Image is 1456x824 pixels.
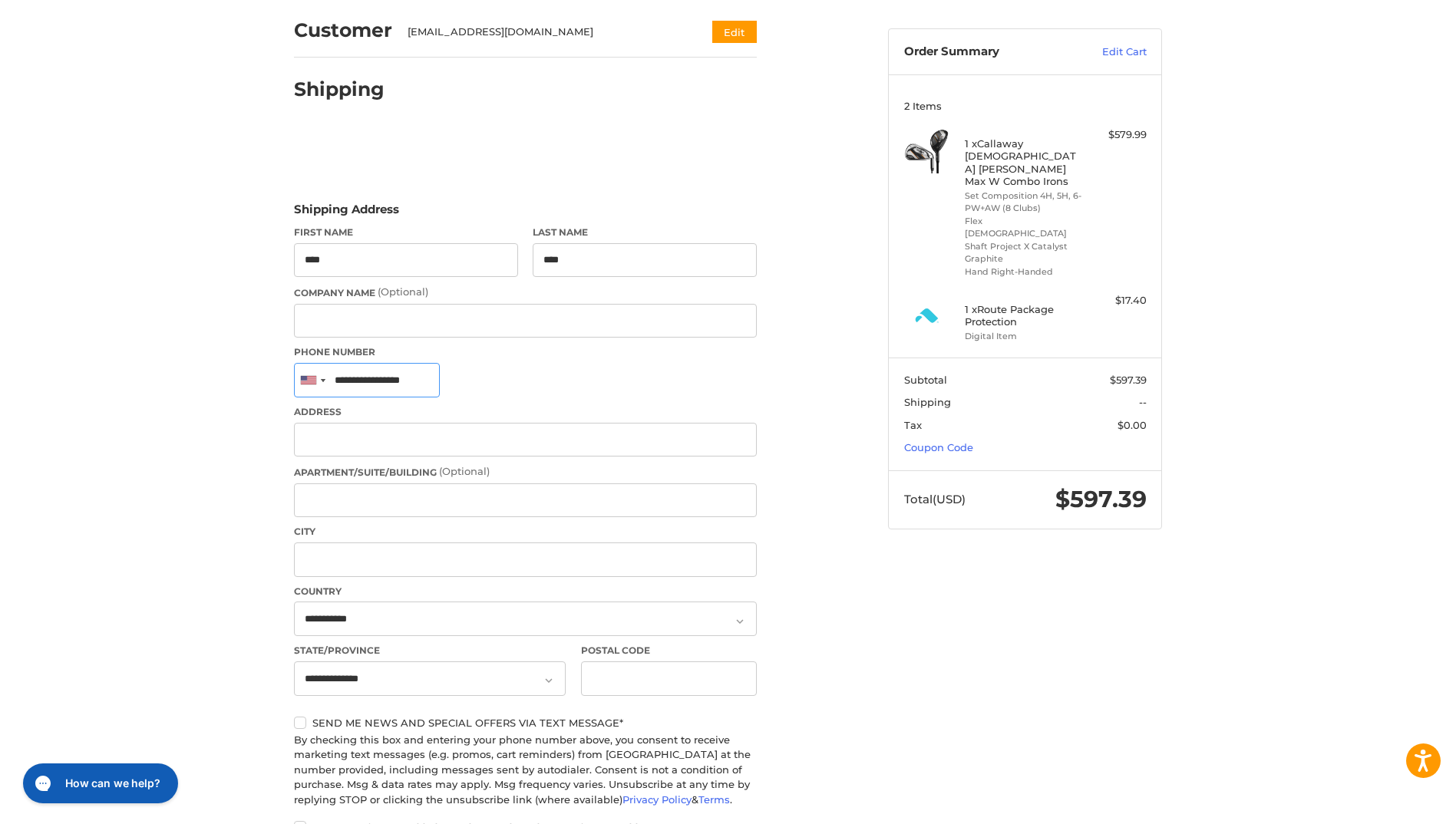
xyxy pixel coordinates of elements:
[294,464,757,480] label: Apartment/Suite/Building
[965,265,1082,279] li: Hand Right-Handed
[294,285,757,300] label: Company Name
[904,492,966,506] span: Total (USD)
[294,18,392,42] h2: Customer
[1118,419,1147,431] span: $0.00
[1110,374,1147,386] span: $597.39
[1086,127,1147,143] div: $579.99
[533,226,757,239] label: Last Name
[965,190,1082,215] li: Set Composition 4H, 5H, 6-PW+AW (8 Clubs)
[965,330,1082,343] li: Digital Item
[294,525,757,539] label: City
[294,733,757,808] div: By checking this box and entering your phone number above, you consent to receive marketing text ...
[295,364,330,397] div: United States: +1
[294,717,757,729] label: Send me news and special offers via text message*
[1055,485,1147,513] span: $597.39
[15,758,183,809] iframe: Gorgias live chat messenger
[378,285,428,298] small: (Optional)
[294,585,757,598] label: Country
[1086,293,1147,308] div: $17.40
[439,465,490,477] small: (Optional)
[294,644,566,658] label: State/Province
[294,77,385,101] h2: Shipping
[408,25,683,40] div: [EMAIL_ADDRESS][DOMAIN_NAME]
[698,793,730,806] a: Terms
[904,44,1069,60] h3: Order Summary
[581,644,758,658] label: Postal Code
[904,441,973,453] a: Coupon Code
[1139,396,1147,408] span: --
[904,396,951,408] span: Shipping
[294,345,757,359] label: Phone Number
[904,374,947,386] span: Subtotal
[294,405,757,419] label: Address
[622,793,692,806] a: Privacy Policy
[965,137,1082,187] h4: 1 x Callaway [DEMOGRAPHIC_DATA] [PERSON_NAME] Max W Combo Irons
[965,303,1082,328] h4: 1 x Route Package Protection
[965,240,1082,265] li: Shaft Project X Catalyst Graphite
[1069,44,1147,60] a: Edit Cart
[904,419,922,431] span: Tax
[294,201,399,226] legend: Shipping Address
[712,21,757,43] button: Edit
[294,226,518,239] label: First Name
[965,215,1082,240] li: Flex [DEMOGRAPHIC_DATA]
[904,100,1147,112] h3: 2 Items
